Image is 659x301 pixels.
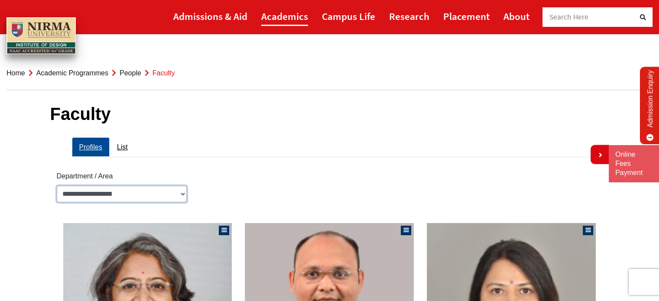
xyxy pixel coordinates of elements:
[50,104,609,124] h1: Faculty
[6,69,25,77] a: Home
[389,6,429,26] a: Research
[36,69,108,77] a: Academic Programmes
[322,6,375,26] a: Campus Life
[443,6,490,26] a: Placement
[549,12,589,22] span: Search Here
[6,56,653,90] nav: breadcrumb
[110,137,135,157] a: List
[153,69,175,77] span: Faculty
[503,6,529,26] a: About
[6,17,76,55] img: main_logo
[615,150,653,177] a: Online Fees Payment
[72,137,110,157] a: Profiles
[261,6,308,26] a: Academics
[57,170,113,182] label: Department / Area
[120,69,141,77] a: People
[173,6,247,26] a: Admissions & Aid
